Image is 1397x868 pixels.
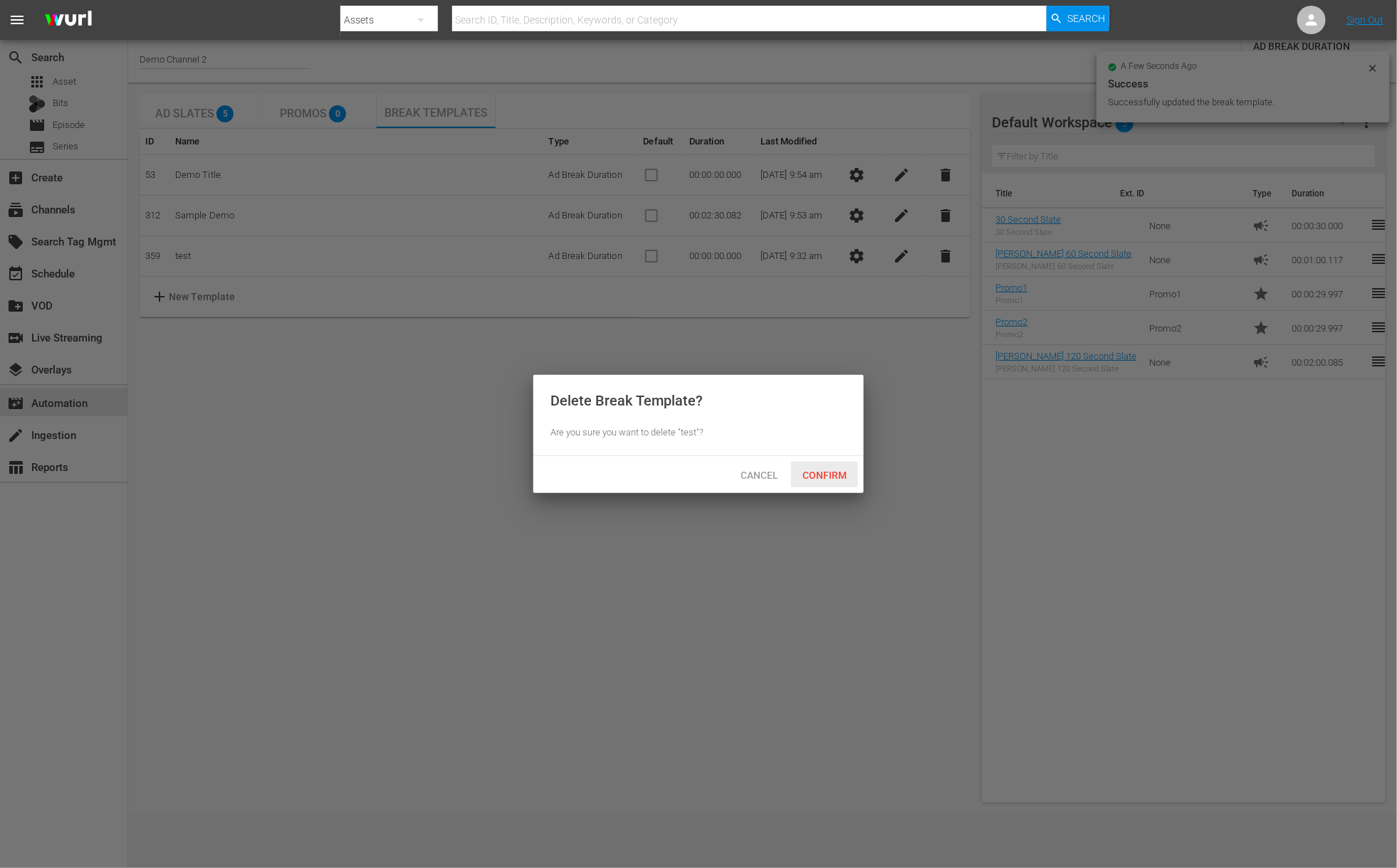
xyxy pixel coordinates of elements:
span: Search [1067,6,1105,31]
span: Confirm [791,470,858,481]
span: menu [9,11,26,28]
button: Cancel [728,462,791,487]
button: Search [1047,6,1109,31]
a: Sign Out [1346,14,1383,26]
span: Cancel [730,470,790,481]
div: Delete Break Template? [550,392,703,409]
img: ans4CAIJ8jUAAAAAAAAAAAAAAAAAAAAAAAAgQb4GAAAAAAAAAAAAAAAAAAAAAAAAJMjXAAAAAAAAAAAAAAAAAAAAAAAAgAT5G... [34,4,103,37]
div: Are you sure you want to delete "test"? [550,426,847,440]
button: Confirm [791,462,858,487]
